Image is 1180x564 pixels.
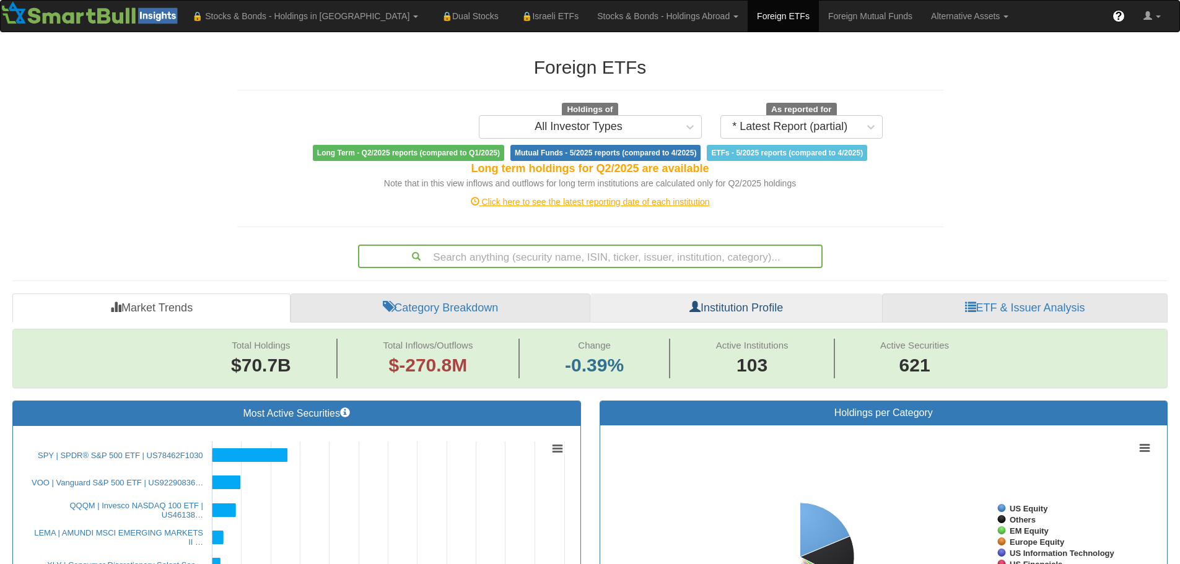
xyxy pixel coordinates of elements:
h3: Holdings per Category [610,407,1158,419]
h3: Most Active Securities [22,407,571,419]
a: Market Trends [12,293,291,323]
span: ETFs - 5/2025 reports (compared to 4/2025) [707,145,867,161]
span: Total Holdings [232,340,290,350]
a: Foreign ETFs [748,1,819,32]
div: * Latest Report (partial) [732,121,847,133]
span: Mutual Funds - 5/2025 reports (compared to 4/2025) [510,145,701,161]
a: QQQM | Invesco NASDAQ 100 ETF | US46138… [69,501,203,519]
img: Smartbull [1,1,183,25]
a: Foreign Mutual Funds [819,1,922,32]
a: Alternative Assets [922,1,1018,32]
a: Stocks & Bonds - Holdings Abroad [588,1,748,32]
tspan: Others [1010,515,1036,524]
a: Category Breakdown [291,293,590,323]
a: ? [1103,1,1134,32]
h2: Foreign ETFs [237,57,943,77]
a: LEMA | AMUNDI MSCI EMERGING MARKETS II … [34,528,203,547]
span: Total Inflows/Outflows [383,340,473,350]
a: 🔒Dual Stocks [427,1,507,32]
a: 🔒Israeli ETFs [508,1,588,32]
span: -0.39% [565,352,624,379]
span: Holdings of [562,103,618,116]
tspan: EM Equity [1010,526,1049,536]
span: $70.7B [231,355,291,375]
a: 🔒 Stocks & Bonds - Holdings in [GEOGRAPHIC_DATA] [183,1,427,32]
tspan: US Information Technology [1010,549,1115,558]
tspan: Europe Equity [1010,537,1065,547]
div: Note that in this view inflows and outflows for long term institutions are calculated only for Q2... [237,177,943,189]
a: VOO | Vanguard S&P 500 ETF | US92290836… [32,478,203,487]
a: ETF & Issuer Analysis [882,293,1168,323]
div: Long term holdings for Q2/2025 are available [237,161,943,177]
tspan: US Equity [1010,504,1048,513]
a: SPY | SPDR® S&P 500 ETF | US78462F1030 [38,451,203,460]
span: Long Term - Q2/2025 reports (compared to Q1/2025) [313,145,504,161]
span: As reported for [766,103,837,116]
div: All Investor Types [535,121,623,133]
div: Click here to see the latest reporting date of each institution [228,196,953,208]
span: $-270.8M [389,355,468,375]
span: ? [1116,10,1122,22]
div: Search anything (security name, ISIN, ticker, issuer, institution, category)... [359,246,821,267]
span: 621 [880,352,949,379]
span: Active Institutions [716,340,789,350]
span: Change [578,340,611,350]
a: Institution Profile [590,293,882,323]
span: Active Securities [880,340,949,350]
span: 103 [716,352,789,379]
